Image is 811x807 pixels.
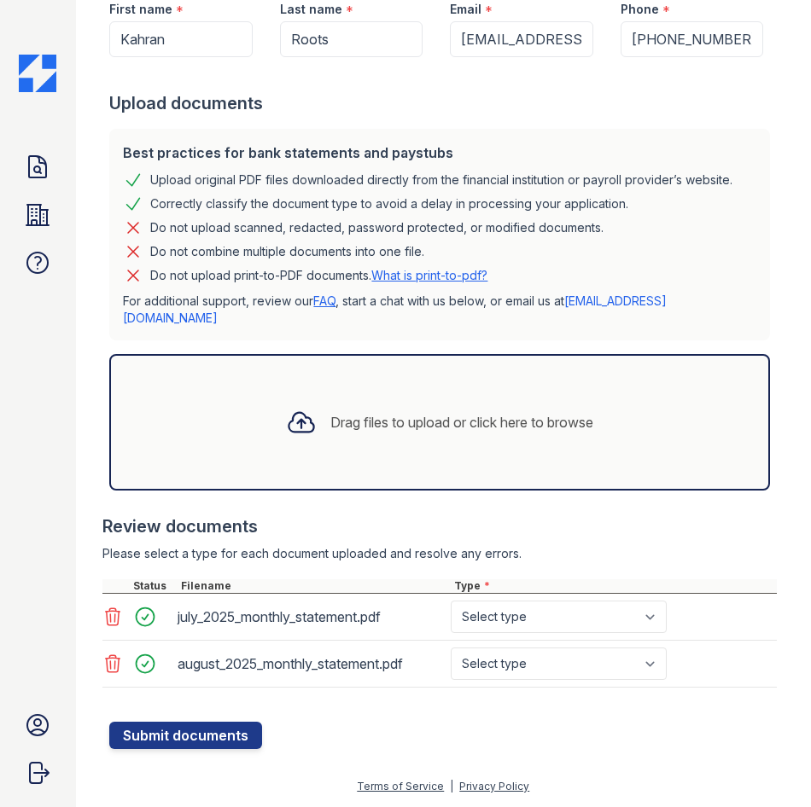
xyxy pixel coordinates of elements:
div: | [450,780,453,792]
div: Do not combine multiple documents into one file. [150,241,424,262]
div: july_2025_monthly_statement.pdf [178,603,444,630]
div: august_2025_monthly_statement.pdf [178,650,444,677]
div: Review documents [102,514,777,538]
div: Type [451,579,777,593]
p: Do not upload print-to-PDF documents. [150,267,487,284]
div: Upload documents [109,91,777,115]
a: Privacy Policy [459,780,529,792]
label: Email [450,1,481,18]
div: Filename [178,579,451,593]
button: Submit documents [109,722,262,749]
a: Terms of Service [357,780,444,792]
a: What is print-to-pdf? [371,268,487,282]
label: Last name [280,1,342,18]
img: CE_Icon_Blue-c292c112584629df590d857e76928e9f676e5b41ef8f769ba2f05ee15b207248.png [19,55,56,92]
div: Upload original PDF files downloaded directly from the financial institution or payroll provider’... [150,170,732,190]
label: First name [109,1,172,18]
div: Status [130,579,178,593]
p: For additional support, review our , start a chat with us below, or email us at [123,293,756,327]
div: Drag files to upload or click here to browse [330,412,593,433]
div: Do not upload scanned, redacted, password protected, or modified documents. [150,218,604,238]
div: Best practices for bank statements and paystubs [123,142,756,163]
div: Please select a type for each document uploaded and resolve any errors. [102,545,777,562]
div: Correctly classify the document type to avoid a delay in processing your application. [150,194,628,214]
a: FAQ [313,293,335,308]
label: Phone [621,1,659,18]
